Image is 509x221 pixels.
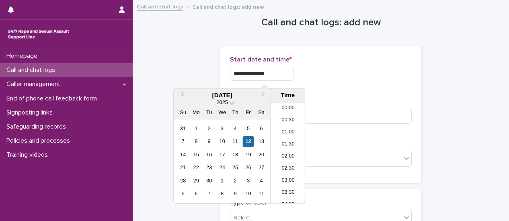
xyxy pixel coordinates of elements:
p: Call and chat logs: add new [192,2,264,11]
div: Choose Wednesday, September 10th, 2025 [217,136,228,147]
div: Choose Monday, September 22nd, 2025 [191,162,201,173]
div: Choose Saturday, September 20th, 2025 [256,149,267,160]
div: Choose Wednesday, September 17th, 2025 [217,149,228,160]
div: [DATE] [174,92,271,99]
div: We [217,107,228,118]
li: 00:30 [271,115,305,127]
div: Choose Sunday, September 28th, 2025 [178,175,189,186]
div: Choose Sunday, September 7th, 2025 [178,136,189,147]
div: Choose Tuesday, September 2nd, 2025 [204,123,215,134]
div: Choose Thursday, September 25th, 2025 [230,162,241,173]
div: Tu [204,107,215,118]
div: Choose Saturday, September 27th, 2025 [256,162,267,173]
img: rhQMoQhaT3yELyF149Cw [6,26,71,42]
h1: Call and chat logs: add new [220,17,421,29]
p: Training videos [3,151,54,159]
div: Choose Sunday, October 5th, 2025 [178,188,189,199]
a: Call and chat logs [137,2,183,11]
div: Choose Wednesday, September 24th, 2025 [217,162,228,173]
div: Choose Sunday, September 14th, 2025 [178,149,189,160]
div: Fr [243,107,254,118]
p: Signposting links [3,109,59,117]
div: Choose Monday, September 29th, 2025 [191,175,201,186]
li: 01:30 [271,139,305,151]
div: Choose Monday, September 8th, 2025 [191,136,201,147]
p: Caller management [3,80,67,88]
p: End of phone call feedback form [3,95,103,102]
li: 03:30 [271,187,305,199]
button: Previous Month [175,89,188,102]
div: Choose Thursday, September 4th, 2025 [230,123,241,134]
div: Choose Saturday, October 11th, 2025 [256,188,267,199]
span: Type of user [230,199,269,206]
button: Next Month [258,89,271,102]
div: Choose Monday, October 6th, 2025 [191,188,201,199]
li: 02:00 [271,151,305,163]
div: Choose Friday, October 10th, 2025 [243,188,254,199]
li: 01:00 [271,127,305,139]
p: Policies and processes [3,137,76,145]
div: Th [230,107,241,118]
span: Start date and time [230,56,291,63]
div: Choose Tuesday, September 30th, 2025 [204,175,215,186]
div: Choose Sunday, September 21st, 2025 [178,162,189,173]
div: Choose Friday, September 19th, 2025 [243,149,254,160]
div: Choose Friday, September 5th, 2025 [243,123,254,134]
div: Choose Friday, October 3rd, 2025 [243,175,254,186]
div: Choose Wednesday, September 3rd, 2025 [217,123,228,134]
div: Choose Saturday, October 4th, 2025 [256,175,267,186]
div: Mo [191,107,201,118]
li: 02:30 [271,163,305,175]
div: Choose Tuesday, October 7th, 2025 [204,188,215,199]
div: Su [178,107,189,118]
span: 2025 [216,99,228,105]
div: Choose Tuesday, September 9th, 2025 [204,136,215,147]
div: Choose Wednesday, October 8th, 2025 [217,188,228,199]
div: Choose Friday, September 26th, 2025 [243,162,254,173]
div: Choose Wednesday, October 1st, 2025 [217,175,228,186]
p: Call and chat logs [3,66,62,74]
li: 00:00 [271,102,305,115]
p: Homepage [3,52,44,60]
div: Choose Monday, September 15th, 2025 [191,149,201,160]
div: Choose Saturday, September 13th, 2025 [256,136,267,147]
div: Sa [256,107,267,118]
div: Choose Thursday, October 9th, 2025 [230,188,241,199]
div: Time [273,92,303,99]
div: Choose Thursday, September 11th, 2025 [230,136,241,147]
div: Choose Tuesday, September 16th, 2025 [204,149,215,160]
li: 04:00 [271,199,305,211]
div: Choose Thursday, September 18th, 2025 [230,149,241,160]
div: Choose Thursday, October 2nd, 2025 [230,175,241,186]
div: Choose Tuesday, September 23rd, 2025 [204,162,215,173]
div: Choose Saturday, September 6th, 2025 [256,123,267,134]
div: Choose Friday, September 12th, 2025 [243,136,254,147]
li: 03:00 [271,175,305,187]
p: Safeguarding records [3,123,72,131]
div: Choose Sunday, August 31st, 2025 [178,123,189,134]
div: Choose Monday, September 1st, 2025 [191,123,201,134]
div: month 2025-09 [177,122,268,201]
